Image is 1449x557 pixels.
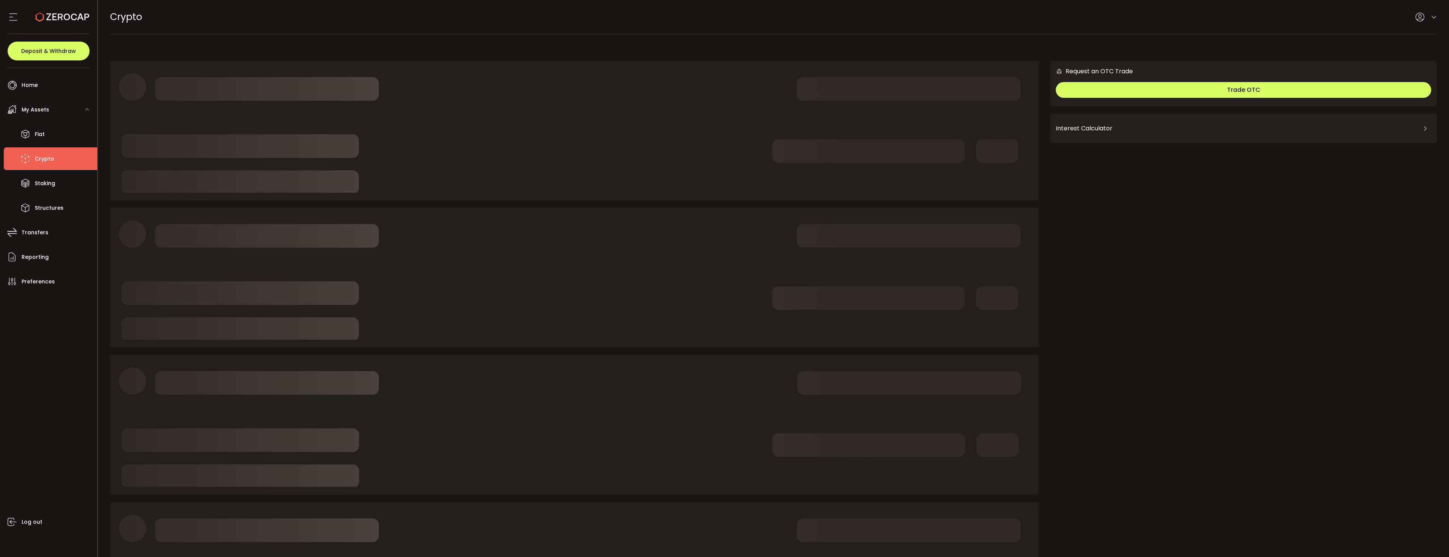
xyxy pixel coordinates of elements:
span: Trade OTC [1227,85,1260,94]
span: Preferences [22,276,55,287]
div: Interest Calculator [1056,119,1431,138]
span: Staking [35,178,55,189]
span: Log out [22,517,42,528]
button: Deposit & Withdraw [8,42,90,60]
button: Trade OTC [1056,82,1431,98]
span: Reporting [22,252,49,263]
div: Request an OTC Trade [1050,67,1133,76]
span: Home [22,80,38,91]
span: Fiat [35,129,45,140]
img: 6nGpN7MZ9FLuBP83NiajKbTRY4UzlzQtBKtCrLLspmCkSvCZHBKvY3NxgQaT5JnOQREvtQ257bXeeSTueZfAPizblJ+Fe8JwA... [1056,68,1063,75]
span: Structures [35,203,64,214]
span: Deposit & Withdraw [21,48,76,54]
span: Crypto [110,10,142,23]
span: My Assets [22,104,49,115]
span: Transfers [22,227,48,238]
span: Crypto [35,153,54,164]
